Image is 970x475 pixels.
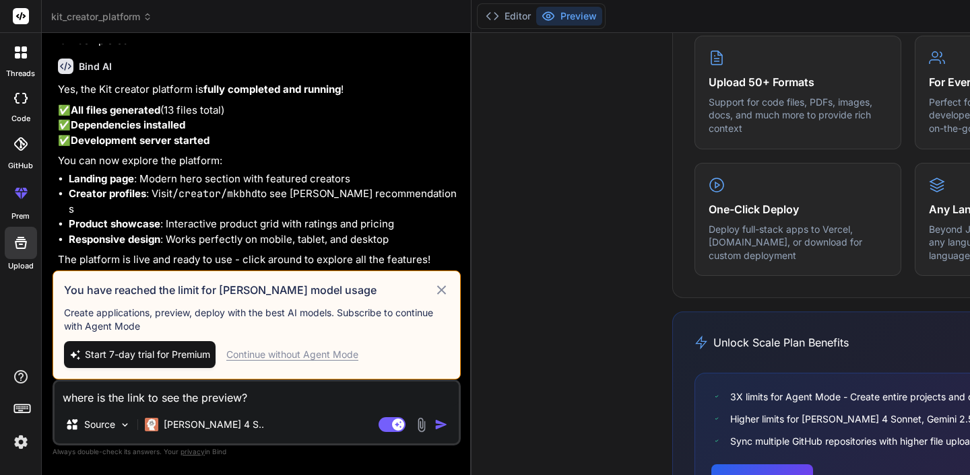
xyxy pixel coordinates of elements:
[69,232,458,248] li: : Works perfectly on mobile, tablet, and desktop
[84,418,115,431] p: Source
[8,160,33,172] label: GitHub
[69,233,160,246] strong: Responsive design
[694,334,849,351] h3: Unlock Scale Plan Benefits
[69,217,160,230] strong: Product showcase
[69,172,458,187] li: : Modern hero section with featured creators
[69,172,134,185] strong: Landing page
[172,187,257,200] code: /creator/mkbhd
[434,418,448,431] img: icon
[226,348,358,361] div: Continue without Agent Mode
[71,104,160,116] strong: All files generated
[145,418,158,431] img: Claude 4 Sonnet
[9,431,32,453] img: settings
[64,282,434,298] h3: You have reached the limit for [PERSON_NAME] model usage
[64,341,216,368] button: Start 7-day trial for Premium
[58,82,458,98] p: Yes, the Kit creator platform is !
[8,260,34,272] label: Upload
[64,306,449,333] p: Create applications, preview, deploy with the best AI models. Subscribe to continue with Agent Mode
[709,96,887,135] p: Support for code files, PDFs, images, docs, and much more to provide rich context
[536,7,602,26] button: Preview
[709,223,887,262] p: Deploy full-stack apps to Vercel, [DOMAIN_NAME], or download for custom deployment
[85,348,210,361] span: Start 7-day trial for Premium
[11,113,30,124] label: code
[51,10,152,24] span: kit_creator_platform
[181,447,205,455] span: privacy
[203,83,341,96] strong: fully completed and running
[71,134,209,147] strong: Development server started
[119,419,131,431] img: Pick Models
[414,417,429,433] img: attachment
[480,7,536,26] button: Editor
[79,60,112,73] h6: Bind AI
[53,445,461,458] p: Always double-check its answers. Your in Bind
[58,153,458,169] p: You can now explore the platform:
[69,186,458,217] li: : Visit to see [PERSON_NAME] recommendations
[55,381,459,406] textarea: where is the link to see the preview?
[69,187,146,200] strong: Creator profiles
[11,211,30,222] label: prem
[709,201,887,217] h4: One-Click Deploy
[6,68,35,79] label: threads
[69,217,458,232] li: : Interactive product grid with ratings and pricing
[58,252,458,268] p: The platform is live and ready to use - click around to explore all the features!
[71,118,185,131] strong: Dependencies installed
[58,103,458,149] p: ✅ (13 files total) ✅ ✅
[709,74,887,90] h4: Upload 50+ Formats
[164,418,264,431] p: [PERSON_NAME] 4 S..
